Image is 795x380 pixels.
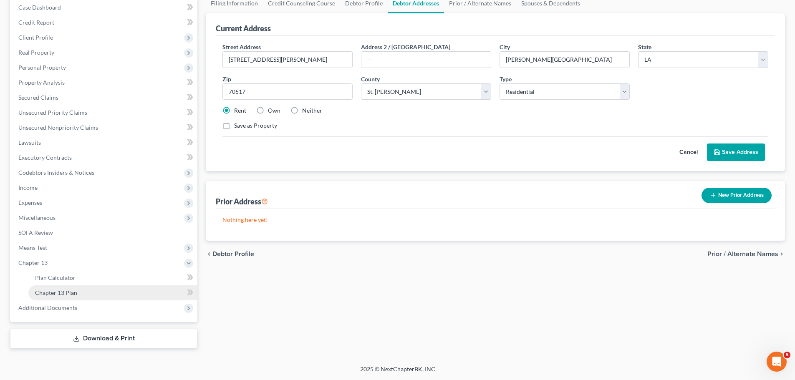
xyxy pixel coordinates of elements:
[12,90,197,105] a: Secured Claims
[268,106,280,115] label: Own
[234,106,246,115] label: Rent
[223,52,352,68] input: Enter street address
[12,75,197,90] a: Property Analysis
[234,121,277,130] label: Save as Property
[500,43,510,50] span: City
[500,75,512,83] label: Type
[18,199,42,206] span: Expenses
[35,274,76,281] span: Plan Calculator
[12,225,197,240] a: SOFA Review
[18,139,41,146] span: Lawsuits
[18,244,47,251] span: Means Test
[707,143,765,161] button: Save Address
[670,144,707,161] button: Cancel
[222,83,353,100] input: XXXXX
[638,43,651,50] span: State
[18,4,61,11] span: Case Dashboard
[18,304,77,311] span: Additional Documents
[361,43,450,51] label: Address 2 / [GEOGRAPHIC_DATA]
[500,52,629,68] input: Enter city...
[707,251,785,257] button: Prior / Alternate Names chevron_right
[18,19,54,26] span: Credit Report
[12,15,197,30] a: Credit Report
[18,34,53,41] span: Client Profile
[778,251,785,257] i: chevron_right
[28,285,197,300] a: Chapter 13 Plan
[12,120,197,135] a: Unsecured Nonpriority Claims
[28,270,197,285] a: Plan Calculator
[18,109,87,116] span: Unsecured Priority Claims
[206,251,212,257] i: chevron_left
[18,154,72,161] span: Executory Contracts
[707,251,778,257] span: Prior / Alternate Names
[35,289,77,296] span: Chapter 13 Plan
[222,75,231,83] span: Zip
[18,169,94,176] span: Codebtors Insiders & Notices
[784,352,790,358] span: 5
[361,52,491,68] input: --
[10,329,197,348] a: Download & Print
[160,365,636,380] div: 2025 © NextChapterBK, INC
[18,49,54,56] span: Real Property
[767,352,787,372] iframe: Intercom live chat
[222,216,768,224] p: Nothing here yet!
[12,105,197,120] a: Unsecured Priority Claims
[216,23,271,33] div: Current Address
[302,106,322,115] label: Neither
[12,150,197,165] a: Executory Contracts
[222,43,261,50] span: Street Address
[18,124,98,131] span: Unsecured Nonpriority Claims
[361,75,380,83] span: County
[12,135,197,150] a: Lawsuits
[18,259,48,266] span: Chapter 13
[702,188,772,203] button: New Prior Address
[18,79,65,86] span: Property Analysis
[212,251,254,257] span: Debtor Profile
[18,64,66,71] span: Personal Property
[18,214,56,221] span: Miscellaneous
[18,184,38,191] span: Income
[206,251,254,257] button: chevron_left Debtor Profile
[216,196,268,206] div: Prior Address
[18,229,53,236] span: SOFA Review
[18,94,58,101] span: Secured Claims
